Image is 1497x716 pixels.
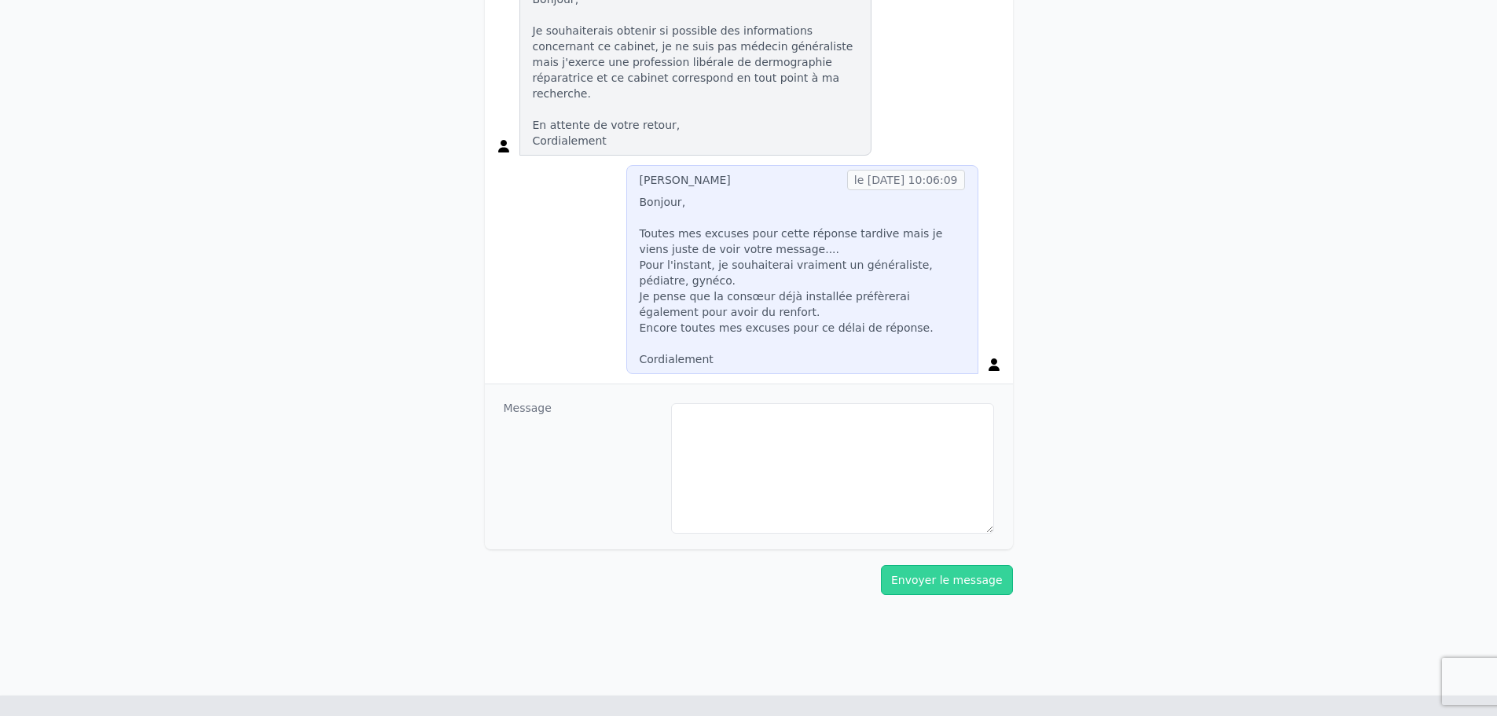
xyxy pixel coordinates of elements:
span: le [DATE] 10:06:09 [847,170,965,190]
button: Envoyer le message [881,565,1013,595]
div: [PERSON_NAME] [640,172,731,188]
dt: Message [504,400,659,534]
p: Bonjour, Toutes mes excuses pour cette réponse tardive mais je viens juste de voir votre message.... [640,194,965,367]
